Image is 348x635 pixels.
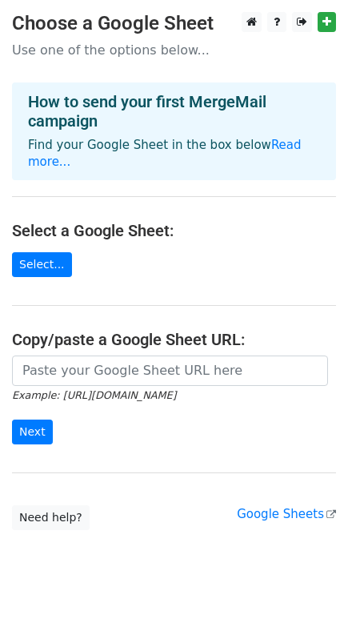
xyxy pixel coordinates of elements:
input: Next [12,420,53,444]
small: Example: [URL][DOMAIN_NAME] [12,389,176,401]
input: Paste your Google Sheet URL here [12,356,328,386]
h3: Choose a Google Sheet [12,12,336,35]
a: Google Sheets [237,507,336,521]
h4: How to send your first MergeMail campaign [28,92,320,131]
h4: Select a Google Sheet: [12,221,336,240]
a: Select... [12,252,72,277]
h4: Copy/paste a Google Sheet URL: [12,330,336,349]
p: Find your Google Sheet in the box below [28,137,320,171]
a: Read more... [28,138,302,169]
p: Use one of the options below... [12,42,336,58]
a: Need help? [12,505,90,530]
